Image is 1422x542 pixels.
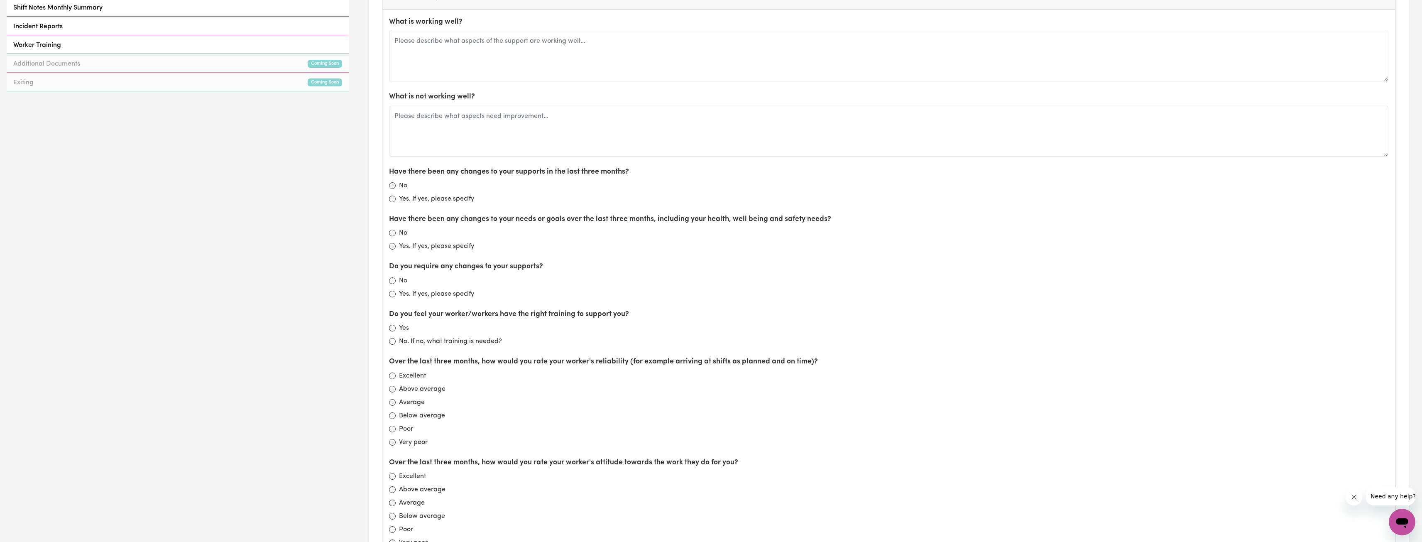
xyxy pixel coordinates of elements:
[389,261,543,272] label: Do you require any changes to your supports?
[389,356,818,367] label: Over the last three months, how would you rate your worker's reliability (for example arriving at...
[399,498,425,508] label: Average
[399,511,445,521] label: Below average
[399,371,426,381] label: Excellent
[399,525,413,535] label: Poor
[389,167,629,177] label: Have there been any changes to your supports in the last three months?
[399,181,407,191] label: No
[5,6,50,12] span: Need any help?
[399,336,502,346] label: No. If no, what training is needed?
[399,397,425,407] label: Average
[13,3,103,13] span: Shift Notes Monthly Summary
[308,60,342,68] small: Coming Soon
[13,40,61,50] span: Worker Training
[7,74,349,91] a: ExitingComing Soon
[389,214,831,225] label: Have there been any changes to your needs or goals over the last three months, including your hea...
[13,22,63,32] span: Incident Reports
[13,78,34,88] span: Exiting
[389,17,463,27] label: What is working well?
[399,384,445,394] label: Above average
[1346,489,1362,505] iframe: Close message
[399,289,474,299] label: Yes. If yes, please specify
[399,194,474,204] label: Yes. If yes, please specify
[399,485,445,495] label: Above average
[399,228,407,238] label: No
[308,78,342,86] small: Coming Soon
[399,471,426,481] label: Excellent
[1366,487,1415,505] iframe: Message from company
[389,309,629,320] label: Do you feel your worker/workers have the right training to support you?
[399,437,428,447] label: Very poor
[399,424,413,434] label: Poor
[7,18,349,35] a: Incident Reports
[7,56,349,73] a: Additional DocumentsComing Soon
[13,59,80,69] span: Additional Documents
[1389,509,1415,535] iframe: Button to launch messaging window
[399,411,445,421] label: Below average
[399,241,474,251] label: Yes. If yes, please specify
[389,457,738,468] label: Over the last three months, how would you rate your worker's attitude towards the work they do fo...
[7,37,349,54] a: Worker Training
[389,91,475,102] label: What is not working well?
[399,276,407,286] label: No
[399,323,409,333] label: Yes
